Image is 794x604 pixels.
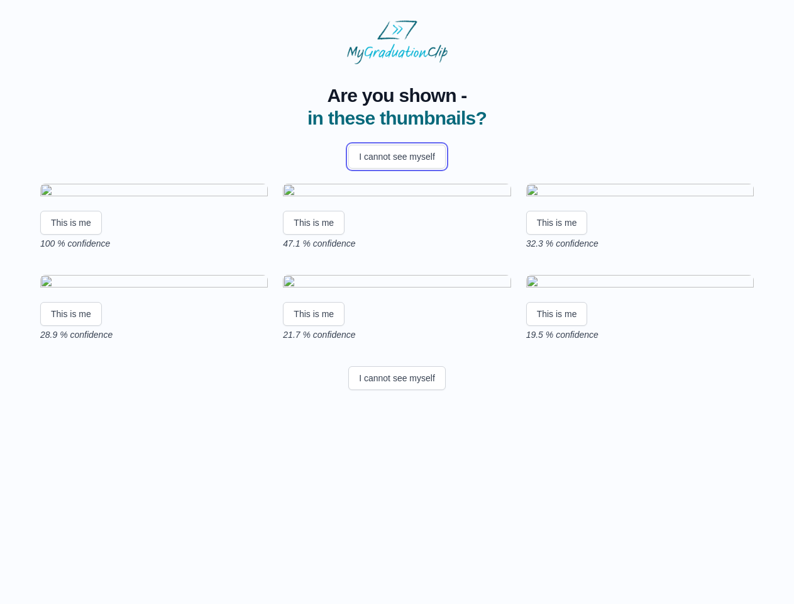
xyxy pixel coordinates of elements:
img: 73cd7190ccfaf65716d8b47ebd71c3d07b3fe4a1.gif [283,184,510,201]
img: d0c86cb0d5663c2ae2d7d51f76434f597752435b.gif [526,184,754,201]
button: This is me [526,302,588,326]
span: in these thumbnails? [307,108,487,128]
span: Are you shown - [307,84,487,107]
button: This is me [40,302,102,326]
p: 32.3 % confidence [526,237,754,250]
img: 84c031322344e8c93af0c1c9be876a047223c925.gif [40,184,268,201]
button: This is me [526,211,588,235]
p: 100 % confidence [40,237,268,250]
img: 2bc383259ed2847c10b4aa52c64041134a1272e0.gif [526,275,754,292]
p: 19.5 % confidence [526,328,754,341]
img: f513dfec2dbc363ad487873ed4ce5f6faaec5bcb.gif [283,275,510,292]
p: 47.1 % confidence [283,237,510,250]
p: 28.9 % confidence [40,328,268,341]
button: I cannot see myself [348,366,446,390]
button: This is me [40,211,102,235]
button: This is me [283,211,345,235]
img: b83316598e6641f9927b26ed9389f4203d3ab4e9.gif [40,275,268,292]
button: I cannot see myself [348,145,446,169]
p: 21.7 % confidence [283,328,510,341]
button: This is me [283,302,345,326]
img: MyGraduationClip [347,20,448,64]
